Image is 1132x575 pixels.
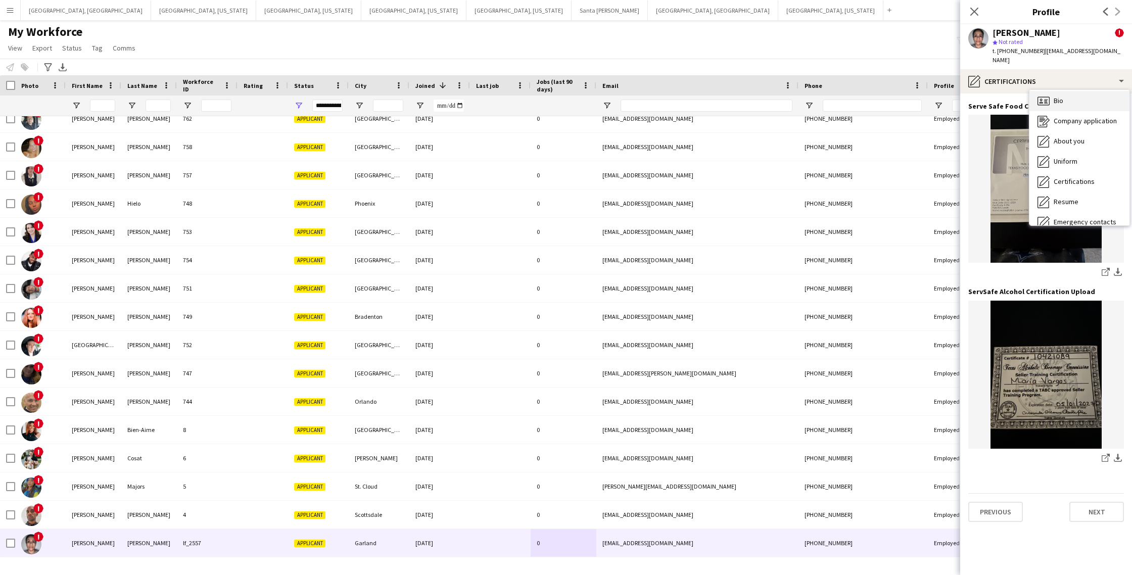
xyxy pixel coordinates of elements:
div: [PHONE_NUMBER] [798,189,928,217]
span: ! [33,418,43,428]
div: [GEOGRAPHIC_DATA] [349,105,409,132]
div: 5 [177,472,238,500]
div: Bien-Aime [121,416,177,444]
input: Workforce ID Filter Input [201,100,231,112]
div: 0 [531,105,596,132]
div: 762 [177,105,238,132]
span: ! [33,447,43,457]
div: [PERSON_NAME] [66,416,121,444]
span: Rating [244,82,263,89]
div: 0 [531,388,596,415]
div: [EMAIL_ADDRESS][DOMAIN_NAME] [596,416,798,444]
img: Elmer Santiago [21,279,41,300]
div: [PERSON_NAME] [66,444,121,472]
button: Open Filter Menu [415,101,424,110]
span: Phone [805,82,822,89]
span: Applicant [294,257,325,264]
span: Uniform [1054,157,1077,166]
div: [EMAIL_ADDRESS][DOMAIN_NAME] [596,444,798,472]
button: [GEOGRAPHIC_DATA], [US_STATE] [778,1,883,20]
div: [GEOGRAPHIC_DATA] [66,331,121,359]
div: Phoenix [349,189,409,217]
app-action-btn: Advanced filters [42,61,54,73]
span: ! [33,277,43,287]
div: Employed Crew [928,501,993,529]
div: Certifications [1029,172,1129,192]
div: [EMAIL_ADDRESS][DOMAIN_NAME] [596,189,798,217]
div: Company application [1029,111,1129,131]
div: lf_2557 [177,529,238,557]
button: Open Filter Menu [294,101,303,110]
img: Shannon Jacobs [21,308,41,328]
img: Karen Esparza [21,364,41,385]
span: ! [33,475,43,485]
img: Cesar Duran Cesar Duran [21,393,41,413]
div: 0 [531,246,596,274]
a: Status [58,41,86,55]
div: [PERSON_NAME] [121,218,177,246]
div: 0 [531,501,596,529]
div: Employed Crew [928,444,993,472]
div: [PERSON_NAME] [66,274,121,302]
div: [GEOGRAPHIC_DATA] [349,161,409,189]
span: My Workforce [8,24,82,39]
div: [PHONE_NUMBER] [798,331,928,359]
span: Emergency contacts [1054,217,1116,226]
span: About you [1054,136,1084,146]
div: 747 [177,359,238,387]
div: 4 [177,501,238,529]
div: [PERSON_NAME] [66,133,121,161]
span: City [355,82,366,89]
div: [PERSON_NAME] [66,105,121,132]
div: 757 [177,161,238,189]
span: Resume [1054,197,1078,206]
span: Workforce ID [183,78,219,93]
div: [PERSON_NAME] [66,388,121,415]
div: Employed Crew [928,218,993,246]
img: image.jpg [968,301,1124,449]
div: 0 [531,472,596,500]
button: Open Filter Menu [183,101,192,110]
div: 0 [531,161,596,189]
div: [PERSON_NAME] [121,303,177,330]
div: [PERSON_NAME] [121,331,177,359]
span: Applicant [294,143,325,151]
div: [PERSON_NAME] [66,189,121,217]
span: Applicant [294,398,325,406]
div: Bradenton [349,303,409,330]
div: Majors [121,472,177,500]
div: [DATE] [409,105,470,132]
div: [PHONE_NUMBER] [798,388,928,415]
span: Applicant [294,483,325,491]
div: Employed Crew [928,161,993,189]
span: Last job [476,82,499,89]
div: 754 [177,246,238,274]
img: Jasmine Majors [21,477,41,498]
span: Export [32,43,52,53]
input: Profile Filter Input [952,100,986,112]
img: Jeffrey Cosat [21,449,41,469]
a: Comms [109,41,139,55]
div: 0 [531,359,596,387]
span: Applicant [294,455,325,462]
div: Scottsdale [349,501,409,529]
div: [PHONE_NUMBER] [798,133,928,161]
div: [PERSON_NAME] [121,388,177,415]
a: Tag [88,41,107,55]
div: [DATE] [409,444,470,472]
span: Comms [113,43,135,53]
span: t. [PHONE_NUMBER] [993,47,1045,55]
span: Photo [21,82,38,89]
span: Status [294,82,314,89]
span: First Name [72,82,103,89]
div: Hielo [121,189,177,217]
div: 748 [177,189,238,217]
div: 0 [531,218,596,246]
img: Sydney Vainer [21,336,41,356]
div: [DATE] [409,274,470,302]
div: Employed Crew [928,133,993,161]
div: [EMAIL_ADDRESS][PERSON_NAME][DOMAIN_NAME] [596,359,798,387]
div: [EMAIL_ADDRESS][DOMAIN_NAME] [596,105,798,132]
div: Uniform [1029,152,1129,172]
div: [PERSON_NAME] [121,501,177,529]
